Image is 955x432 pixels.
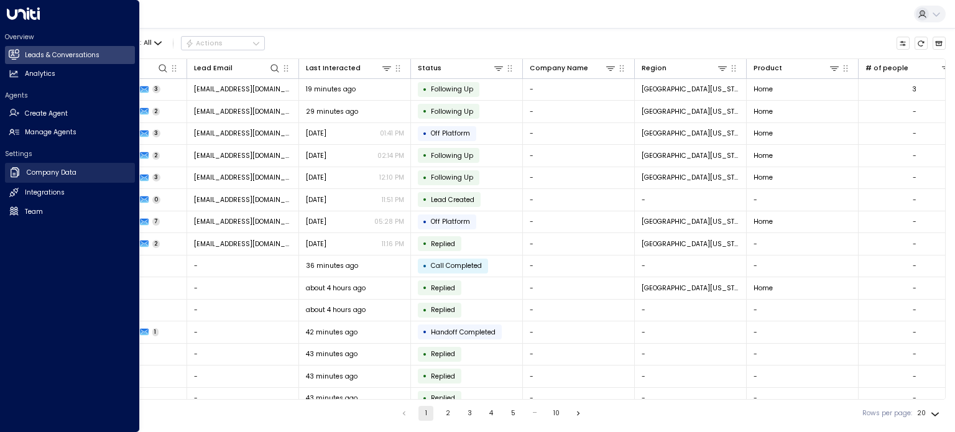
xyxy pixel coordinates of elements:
[642,239,740,249] span: Central Michigan
[523,344,635,365] td: -
[530,62,617,74] div: Company Name
[187,321,299,343] td: -
[306,195,326,205] span: Sep 03, 2025
[431,393,455,403] span: Replied
[431,349,455,359] span: Replied
[913,239,916,249] div: -
[431,305,455,315] span: Replied
[747,388,859,410] td: -
[423,147,427,163] div: •
[523,388,635,410] td: -
[431,85,473,94] span: Following Up
[747,300,859,321] td: -
[423,236,427,252] div: •
[306,283,366,293] span: about 4 hours ago
[642,283,740,293] span: Central Michigan
[933,37,946,50] button: Archived Leads
[377,151,404,160] p: 02:14 PM
[423,126,427,142] div: •
[747,321,859,343] td: -
[187,300,299,321] td: -
[440,406,455,421] button: Go to page 2
[152,152,160,160] span: 2
[523,101,635,122] td: -
[431,261,482,270] span: Call Completed
[5,203,135,221] a: Team
[306,372,358,381] span: 43 minutes ago
[754,173,773,182] span: Home
[523,277,635,299] td: -
[913,261,916,270] div: -
[374,217,404,226] p: 05:28 PM
[306,305,366,315] span: about 4 hours ago
[418,62,505,74] div: Status
[152,108,160,116] span: 2
[913,305,916,315] div: -
[523,79,635,101] td: -
[187,277,299,299] td: -
[754,62,841,74] div: Product
[152,328,159,336] span: 1
[152,240,160,248] span: 2
[642,151,740,160] span: Central Michigan
[25,127,76,137] h2: Manage Agents
[423,81,427,98] div: •
[187,255,299,277] td: -
[642,63,667,74] div: Region
[418,63,441,74] div: Status
[754,217,773,226] span: Home
[306,217,326,226] span: Sep 02, 2025
[913,107,916,116] div: -
[505,406,520,421] button: Go to page 5
[187,344,299,365] td: -
[642,173,740,182] span: Central Michigan
[5,149,135,159] h2: Settings
[194,217,292,226] span: candihffmn93@gmail.com
[5,46,135,64] a: Leads & Conversations
[185,39,223,48] div: Actions
[152,85,161,93] span: 3
[635,321,747,343] td: -
[423,103,427,119] div: •
[523,233,635,255] td: -
[194,129,292,138] span: candihffmn93@gmail.com
[418,406,433,421] button: page 1
[913,151,916,160] div: -
[754,63,782,74] div: Product
[484,406,499,421] button: Go to page 4
[642,107,740,116] span: Central Michigan
[306,239,326,249] span: Aug 29, 2025
[897,37,910,50] button: Customize
[25,188,65,198] h2: Integrations
[306,261,358,270] span: 36 minutes ago
[144,39,152,47] span: All
[306,63,361,74] div: Last Interacted
[423,302,427,318] div: •
[913,349,916,359] div: -
[527,406,542,421] div: …
[635,365,747,387] td: -
[5,163,135,183] a: Company Data
[382,239,404,249] p: 11:16 PM
[152,129,161,137] span: 3
[423,214,427,230] div: •
[306,151,326,160] span: Sep 06, 2025
[754,151,773,160] span: Home
[194,239,292,249] span: candihffmn93@gmail.com
[754,107,773,116] span: Home
[396,406,586,421] nav: pagination navigation
[642,85,740,94] span: Central Michigan
[5,104,135,122] a: Create Agent
[917,406,942,421] div: 20
[635,300,747,321] td: -
[635,189,747,211] td: -
[306,328,358,337] span: 42 minutes ago
[25,207,43,217] h2: Team
[913,283,916,293] div: -
[27,168,76,178] h2: Company Data
[913,372,916,381] div: -
[747,255,859,277] td: -
[431,107,473,116] span: Following Up
[152,218,160,226] span: 7
[523,167,635,189] td: -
